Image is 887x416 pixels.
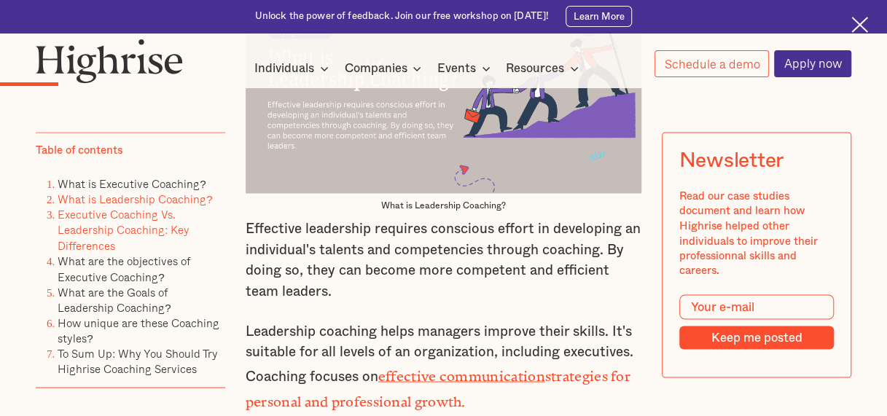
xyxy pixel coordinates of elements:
[254,60,333,77] div: Individuals
[58,175,206,192] a: What is Executive Coaching?
[774,50,851,77] a: Apply now
[679,294,835,319] input: Your e-mail
[58,206,189,254] a: Executive Coaching Vs. Leadership Coaching: Key Differences
[679,294,835,349] form: Modal Form
[246,200,642,211] figcaption: What is Leadership Coaching?
[344,60,426,77] div: Companies
[36,39,183,83] img: Highrise logo
[58,252,190,285] a: What are the objectives of Executive Coaching?
[679,326,835,350] input: Keep me posted
[58,283,171,315] a: What are the Goals of Leadership Coaching?
[378,368,545,377] a: effective communication
[437,60,476,77] div: Events
[654,50,769,77] a: Schedule a demo
[437,60,495,77] div: Events
[58,190,212,208] a: What is Leadership Coaching?
[506,60,583,77] div: Resources
[246,368,630,401] strong: strategies for personal and professional growth.
[679,149,784,173] div: Newsletter
[58,345,218,377] a: To Sum Up: Why You Should Try Highrise Coaching Services
[255,10,549,23] div: Unlock the power of feedback. Join our free workshop on [DATE]!
[566,6,633,27] a: Learn More
[246,219,642,302] p: Effective leadership requires conscious effort in developing an individual's talents and competen...
[679,190,835,278] div: Read our case studies document and learn how Highrise helped other individuals to improve their p...
[36,144,122,159] div: Table of contents
[254,60,314,77] div: Individuals
[58,313,219,346] a: How unique are these Coaching styles?
[851,17,868,34] img: Cross icon
[506,60,564,77] div: Resources
[344,60,407,77] div: Companies
[246,321,642,412] p: Leadership coaching helps managers improve their skills. It's suitable for all levels of an organ...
